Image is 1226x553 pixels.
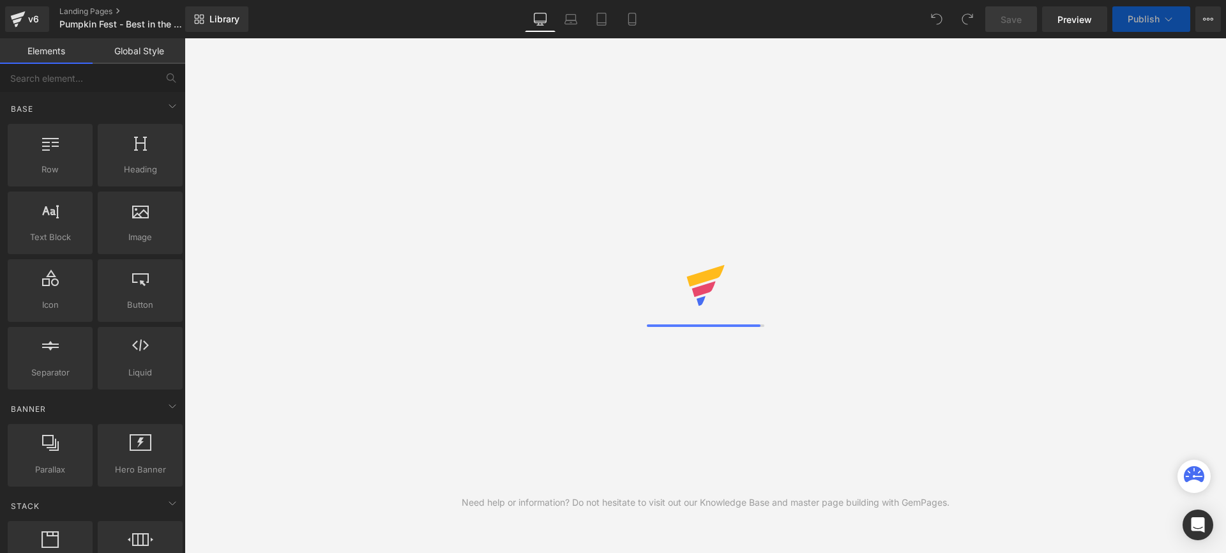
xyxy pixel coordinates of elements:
span: Row [11,163,89,176]
span: Preview [1057,13,1092,26]
button: More [1195,6,1221,32]
span: Publish [1128,14,1160,24]
a: Landing Pages [59,6,206,17]
span: Save [1001,13,1022,26]
span: Library [209,13,239,25]
span: Parallax [11,463,89,476]
div: Need help or information? Do not hesitate to visit out our Knowledge Base and master page buildin... [462,496,950,510]
span: Banner [10,403,47,415]
span: Pumpkin Fest - Best in the [GEOGRAPHIC_DATA]! [59,19,182,29]
button: Publish [1112,6,1190,32]
a: Preview [1042,6,1107,32]
a: New Library [185,6,248,32]
a: Tablet [586,6,617,32]
span: Text Block [11,231,89,244]
div: Open Intercom Messenger [1183,510,1213,540]
a: Laptop [556,6,586,32]
span: Heading [102,163,179,176]
span: Stack [10,500,41,512]
a: Desktop [525,6,556,32]
span: Liquid [102,366,179,379]
button: Undo [924,6,950,32]
span: Separator [11,366,89,379]
a: Global Style [93,38,185,64]
span: Hero Banner [102,463,179,476]
a: v6 [5,6,49,32]
span: Button [102,298,179,312]
div: v6 [26,11,42,27]
a: Mobile [617,6,647,32]
span: Icon [11,298,89,312]
span: Base [10,103,34,115]
button: Redo [955,6,980,32]
span: Image [102,231,179,244]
